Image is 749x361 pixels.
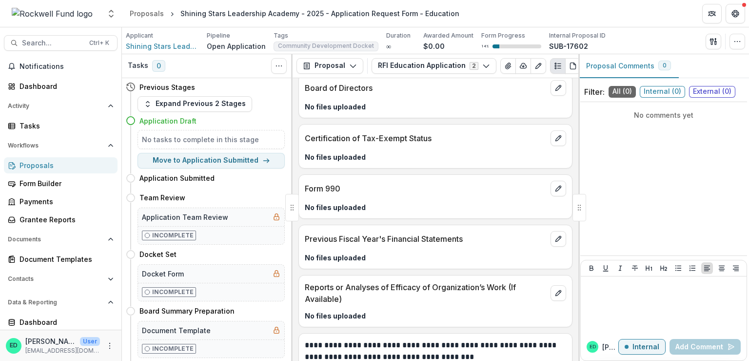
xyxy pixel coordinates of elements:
p: [PERSON_NAME] D [602,342,618,352]
p: No files uploaded [305,202,566,212]
span: Notifications [20,63,114,71]
p: Filter: [584,86,605,98]
a: Tasks [4,118,118,134]
a: Dashboard [4,314,118,330]
h5: Docket Form [142,269,184,279]
p: Pipeline [207,31,230,40]
p: Previous Fiscal Year's Financial Statements [305,233,547,245]
button: Align Left [701,262,713,274]
span: 0 [152,60,165,72]
span: Activity [8,103,104,109]
h4: Team Review [139,192,185,203]
span: Community Development Docket [278,42,374,49]
h4: Application Draft [139,116,197,126]
p: No files uploaded [305,253,566,263]
button: Partners [702,4,722,23]
button: Ordered List [687,262,698,274]
button: Heading 1 [643,262,655,274]
span: Search... [22,39,83,47]
div: Tasks [20,121,110,131]
h5: Application Team Review [142,212,228,222]
button: Add Comment [670,339,741,355]
a: Document Templates [4,251,118,267]
p: Certification of Tax-Exempt Status [305,132,547,144]
button: Notifications [4,59,118,74]
a: Proposals [126,6,168,21]
a: Proposals [4,157,118,173]
p: Internal Proposal ID [549,31,606,40]
button: Expand Previous 2 Stages [138,96,252,112]
div: Payments [20,196,110,207]
div: Grantee Reports [20,214,110,225]
p: [PERSON_NAME] [25,336,76,346]
button: Bullet List [672,262,684,274]
h4: Application Submitted [139,173,215,183]
p: $0.00 [423,41,445,51]
button: Open entity switcher [104,4,118,23]
p: Open Application [207,41,266,51]
p: Incomplete [152,288,194,297]
button: Proposal Comments [578,54,679,78]
a: Dashboard [4,78,118,94]
button: Move to Application Submitted [138,153,285,169]
h5: No tasks to complete in this stage [142,134,280,145]
div: Form Builder [20,178,110,189]
div: Proposals [130,8,164,19]
button: Strike [629,262,641,274]
button: Search... [4,35,118,51]
div: Document Templates [20,254,110,264]
div: Proposals [20,160,110,170]
p: User [80,337,100,346]
button: Get Help [726,4,745,23]
div: Dashboard [20,81,110,91]
button: Open Contacts [4,271,118,287]
button: Open Workflows [4,138,118,153]
h4: Docket Set [139,249,177,259]
button: edit [551,231,566,247]
nav: breadcrumb [126,6,463,21]
span: All ( 0 ) [609,86,636,98]
button: RFI Education Application2 [372,58,496,74]
p: Awarded Amount [423,31,473,40]
p: Form Progress [481,31,525,40]
a: Form Builder [4,175,118,191]
p: Internal [632,343,659,351]
h5: Document Template [142,325,211,336]
p: No files uploaded [305,152,566,162]
button: Open Documents [4,232,118,247]
button: Proposal [296,58,363,74]
button: Italicize [614,262,626,274]
button: edit [551,130,566,146]
p: Incomplete [152,231,194,240]
button: Toggle View Cancelled Tasks [271,58,287,74]
button: Internal [618,339,666,355]
button: Heading 2 [658,262,670,274]
a: Payments [4,193,118,210]
a: Grantee Reports [4,212,118,228]
p: Reports or Analyses of Efficacy of Organization’s Work (If Available) [305,281,547,305]
button: edit [551,80,566,96]
span: External ( 0 ) [689,86,735,98]
div: Estevan D. Delgado [10,342,18,349]
h4: Board Summary Preparation [139,306,235,316]
button: Align Center [716,262,728,274]
a: Shining Stars Leadership Academy [126,41,199,51]
div: Dashboard [20,317,110,327]
span: Data & Reporting [8,299,104,306]
p: Board of Directors [305,82,547,94]
button: More [104,340,116,352]
button: Edit as form [531,58,546,74]
p: Duration [386,31,411,40]
p: ∞ [386,41,391,51]
h4: Previous Stages [139,82,195,92]
span: Contacts [8,276,104,282]
p: SUB-17602 [549,41,588,51]
span: Internal ( 0 ) [640,86,685,98]
p: No comments yet [584,110,743,120]
button: PDF view [565,58,581,74]
button: Open Data & Reporting [4,295,118,310]
p: Applicant [126,31,153,40]
div: Shining Stars Leadership Academy - 2025 - Application Request Form - Education [180,8,459,19]
button: edit [551,285,566,301]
